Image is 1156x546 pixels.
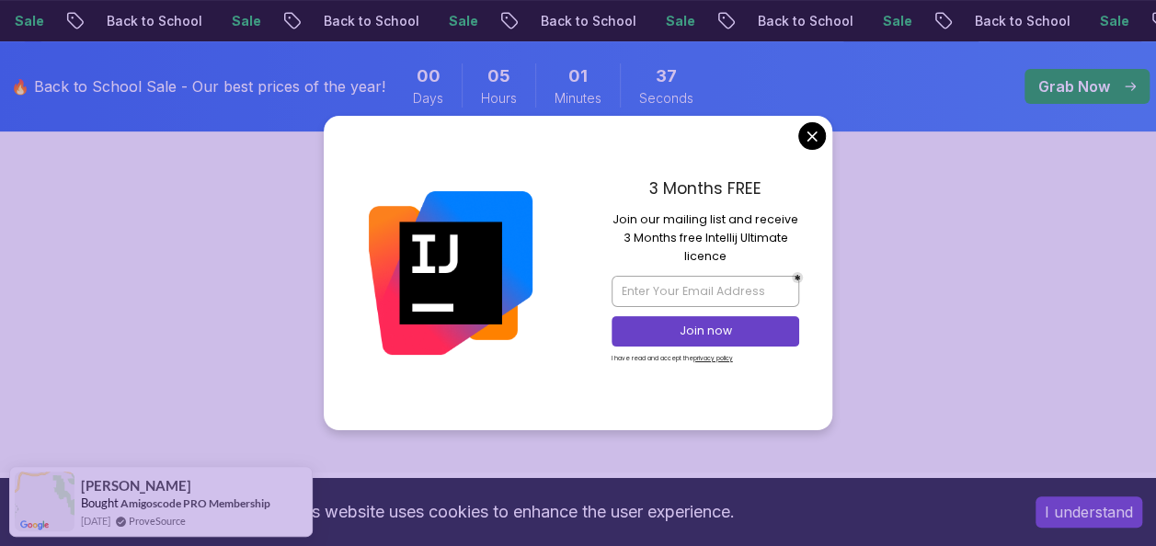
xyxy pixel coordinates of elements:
span: [DATE] [81,513,110,529]
p: Back to School [92,12,217,30]
p: Sale [434,12,493,30]
p: Back to School [960,12,1085,30]
span: Seconds [639,89,693,108]
a: Amigoscode PRO Membership [120,496,270,510]
p: Grab Now [1038,75,1110,97]
span: [PERSON_NAME] [81,478,191,494]
img: provesource social proof notification image [15,472,74,531]
div: This website uses cookies to enhance the user experience. [14,492,1008,532]
span: Minutes [555,89,601,108]
span: 0 Days [417,63,441,89]
p: Sale [651,12,710,30]
span: Bought [81,495,119,510]
p: Back to School [743,12,868,30]
p: Sale [217,12,276,30]
span: 37 Seconds [656,63,677,89]
button: Accept cookies [1036,496,1142,528]
p: Back to School [526,12,651,30]
span: 1 Minutes [568,63,588,89]
p: Back to School [309,12,434,30]
span: Days [413,89,443,108]
span: 5 Hours [487,63,510,89]
span: Hours [481,89,517,108]
a: ProveSource [129,513,186,529]
p: Sale [1085,12,1144,30]
p: Sale [868,12,927,30]
p: 🔥 Back to School Sale - Our best prices of the year! [11,75,385,97]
